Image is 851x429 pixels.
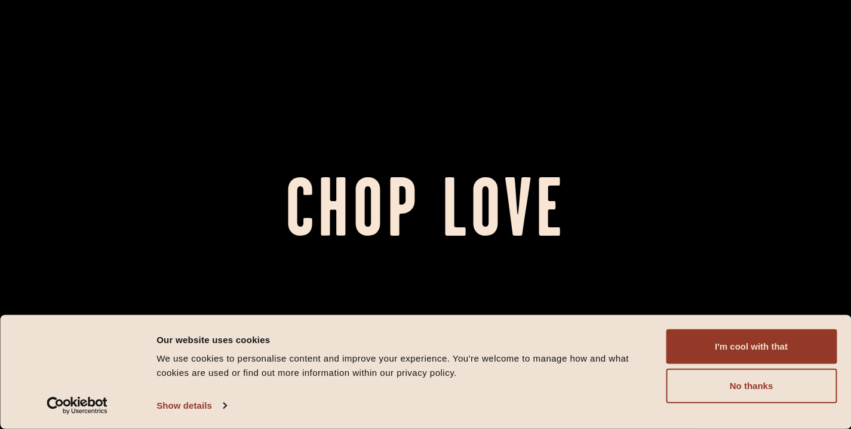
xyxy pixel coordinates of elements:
[666,329,837,364] button: I'm cool with that
[25,397,130,415] a: Usercentrics Cookiebot - opens in a new window
[156,332,652,347] div: Our website uses cookies
[156,397,226,415] a: Show details
[156,351,652,380] div: We use cookies to personalise content and improve your experience. You're welcome to manage how a...
[666,369,837,403] button: No thanks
